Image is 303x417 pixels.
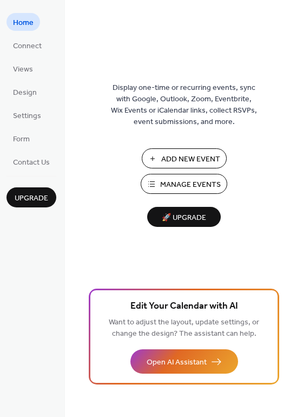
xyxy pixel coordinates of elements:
[6,187,56,207] button: Upgrade
[130,299,238,314] span: Edit Your Calendar with AI
[6,60,39,77] a: Views
[111,82,257,128] span: Display one-time or recurring events, sync with Google, Outlook, Zoom, Eventbrite, Wix Events or ...
[13,134,30,145] span: Form
[6,13,40,31] a: Home
[13,17,34,29] span: Home
[147,207,221,227] button: 🚀 Upgrade
[6,83,43,101] a: Design
[141,174,227,194] button: Manage Events
[161,154,220,165] span: Add New Event
[6,129,36,147] a: Form
[160,179,221,191] span: Manage Events
[109,315,259,341] span: Want to adjust the layout, update settings, or change the design? The assistant can help.
[13,110,41,122] span: Settings
[13,64,33,75] span: Views
[6,106,48,124] a: Settings
[13,87,37,99] span: Design
[154,211,214,225] span: 🚀 Upgrade
[6,153,56,171] a: Contact Us
[13,157,50,168] span: Contact Us
[6,36,48,54] a: Connect
[15,193,48,204] span: Upgrade
[130,349,238,374] button: Open AI Assistant
[13,41,42,52] span: Connect
[142,148,227,168] button: Add New Event
[147,357,207,368] span: Open AI Assistant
